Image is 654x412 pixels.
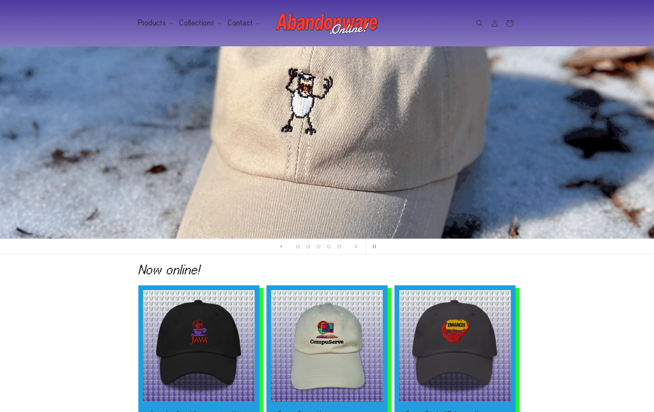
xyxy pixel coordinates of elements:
button: Load slide 4 of 5 [324,241,334,252]
button: Load slide 2 of 5 [303,241,313,252]
button: Load slide 5 of 5 [334,241,344,252]
span: Products [138,20,167,26]
h2: Now online! [138,264,516,275]
summary: Search [472,16,487,31]
summary: Collections [175,16,224,30]
summary: Products [134,16,176,30]
button: Load slide 1 of 5 [293,241,303,252]
img: Abandonware [276,10,379,37]
span: Collections [180,20,215,26]
summary: Contact [224,16,262,30]
button: Next slide [348,239,364,254]
span: Contact [228,20,253,26]
a: Abandonware [273,7,381,39]
button: Previous slide [274,239,289,254]
button: Pause slideshow [366,239,381,254]
button: Load slide 3 of 5 [313,241,324,252]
